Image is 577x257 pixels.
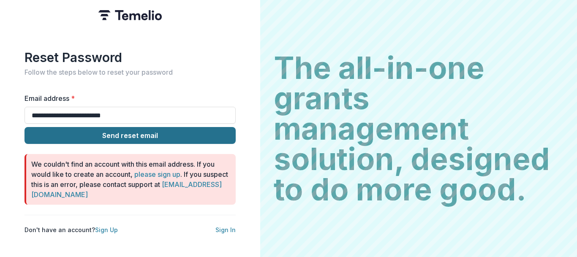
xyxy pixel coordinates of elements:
[95,226,118,233] a: Sign Up
[24,50,236,65] h1: Reset Password
[24,225,118,234] p: Don't have an account?
[98,10,162,20] img: Temelio
[134,170,180,179] a: please sign up
[31,159,229,200] p: We couldn't find an account with this email address. If you would like to create an account, . If...
[215,226,236,233] a: Sign In
[24,68,236,76] h2: Follow the steps below to reset your password
[24,127,236,144] button: Send reset email
[24,93,231,103] label: Email address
